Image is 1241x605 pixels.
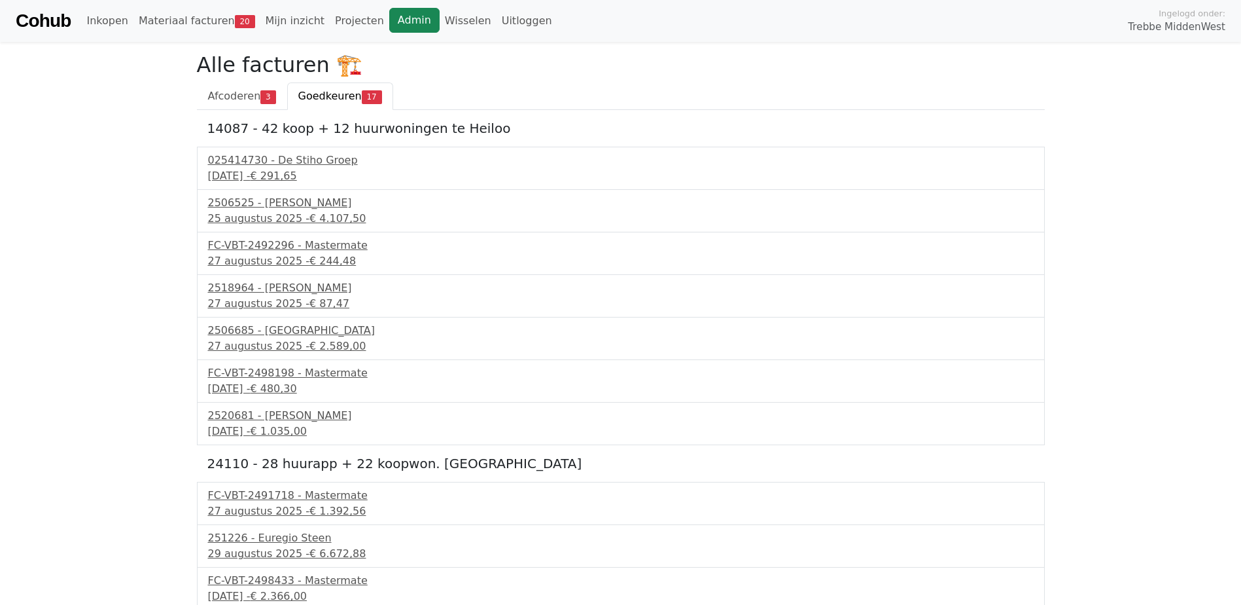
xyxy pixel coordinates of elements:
[260,8,330,34] a: Mijn inzicht
[497,8,557,34] a: Uitloggen
[440,8,497,34] a: Wisselen
[208,211,1034,227] div: 25 augustus 2025 -
[208,530,1034,546] div: 251226 - Euregio Steen
[362,90,382,103] span: 17
[309,340,366,352] span: € 2.589,00
[133,8,260,34] a: Materiaal facturen20
[250,425,307,437] span: € 1.035,00
[208,90,261,102] span: Afcoderen
[235,15,255,28] span: 20
[208,488,1034,519] a: FC-VBT-2491718 - Mastermate27 augustus 2025 -€ 1.392,56
[1128,20,1225,35] span: Trebbe MiddenWest
[208,153,1034,184] a: 025414730 - De Stiho Groep[DATE] -€ 291,65
[1159,7,1225,20] span: Ingelogd onder:
[208,195,1034,211] div: 2506525 - [PERSON_NAME]
[207,120,1034,136] h5: 14087 - 42 koop + 12 huurwoningen te Heiloo
[208,323,1034,339] div: 2506685 - [GEOGRAPHIC_DATA]
[208,381,1034,397] div: [DATE] -
[208,504,1034,519] div: 27 augustus 2025 -
[208,589,1034,604] div: [DATE] -
[208,408,1034,439] a: 2520681 - [PERSON_NAME][DATE] -€ 1.035,00
[208,530,1034,562] a: 251226 - Euregio Steen29 augustus 2025 -€ 6.672,88
[208,153,1034,168] div: 025414730 - De Stiho Groep
[81,8,133,34] a: Inkopen
[250,170,296,182] span: € 291,65
[208,365,1034,397] a: FC-VBT-2498198 - Mastermate[DATE] -€ 480,30
[208,424,1034,439] div: [DATE] -
[250,382,296,395] span: € 480,30
[250,590,307,602] span: € 2.366,00
[16,5,71,37] a: Cohub
[330,8,389,34] a: Projecten
[287,82,393,110] a: Goedkeuren17
[208,573,1034,604] a: FC-VBT-2498433 - Mastermate[DATE] -€ 2.366,00
[208,168,1034,184] div: [DATE] -
[389,8,440,33] a: Admin
[208,296,1034,312] div: 27 augustus 2025 -
[309,505,366,517] span: € 1.392,56
[298,90,362,102] span: Goedkeuren
[197,52,1045,77] h2: Alle facturen 🏗️
[208,546,1034,562] div: 29 augustus 2025 -
[207,456,1034,471] h5: 24110 - 28 huurapp + 22 koopwon. [GEOGRAPHIC_DATA]
[208,238,1034,253] div: FC-VBT-2492296 - Mastermate
[208,195,1034,227] a: 2506525 - [PERSON_NAME]25 augustus 2025 -€ 4.107,50
[309,547,366,560] span: € 6.672,88
[208,238,1034,269] a: FC-VBT-2492296 - Mastermate27 augustus 2025 -€ 244,48
[309,212,366,225] span: € 4.107,50
[309,255,356,267] span: € 244,48
[208,488,1034,504] div: FC-VBT-2491718 - Mastermate
[208,365,1034,381] div: FC-VBT-2498198 - Mastermate
[208,280,1034,296] div: 2518964 - [PERSON_NAME]
[208,253,1034,269] div: 27 augustus 2025 -
[197,82,287,110] a: Afcoderen3
[309,297,349,310] span: € 87,47
[208,323,1034,354] a: 2506685 - [GEOGRAPHIC_DATA]27 augustus 2025 -€ 2.589,00
[260,90,275,103] span: 3
[208,339,1034,354] div: 27 augustus 2025 -
[208,280,1034,312] a: 2518964 - [PERSON_NAME]27 augustus 2025 -€ 87,47
[208,408,1034,424] div: 2520681 - [PERSON_NAME]
[208,573,1034,589] div: FC-VBT-2498433 - Mastermate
